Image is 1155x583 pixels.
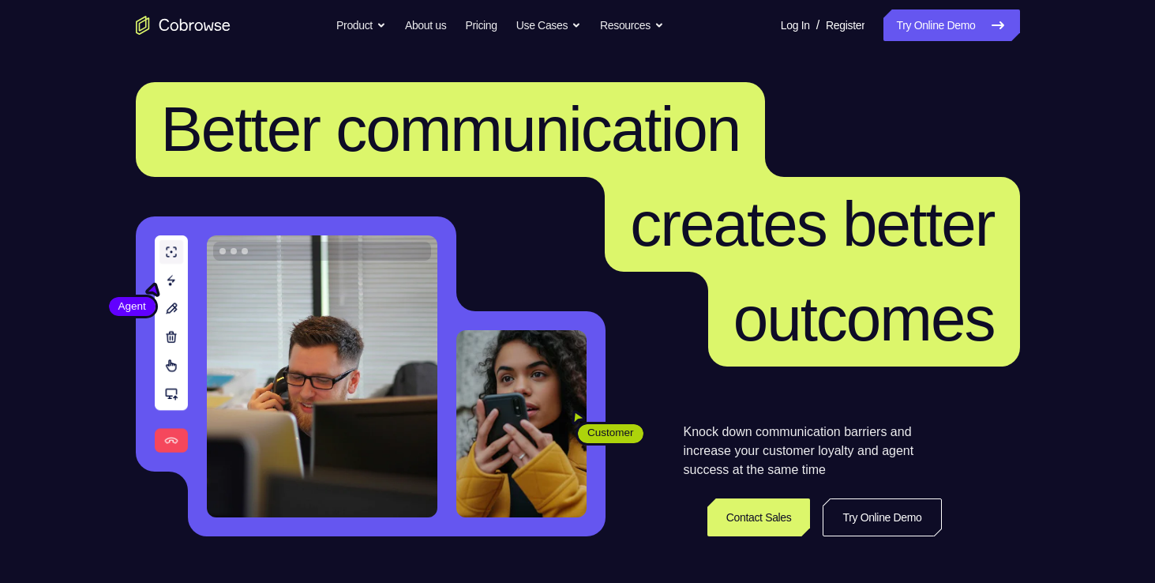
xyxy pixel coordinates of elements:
button: Use Cases [516,9,581,41]
span: outcomes [733,284,995,354]
button: Product [336,9,386,41]
a: About us [405,9,446,41]
a: Register [826,9,864,41]
a: Go to the home page [136,16,231,35]
a: Log In [781,9,810,41]
img: A customer support agent talking on the phone [207,235,437,517]
span: Better communication [161,94,741,164]
a: Try Online Demo [823,498,941,536]
img: A customer holding their phone [456,330,587,517]
a: Contact Sales [707,498,811,536]
a: Pricing [465,9,497,41]
button: Resources [600,9,664,41]
p: Knock down communication barriers and increase your customer loyalty and agent success at the sam... [684,423,942,480]
a: Try Online Demo [883,9,1019,41]
span: / [816,16,819,35]
span: creates better [630,189,994,259]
